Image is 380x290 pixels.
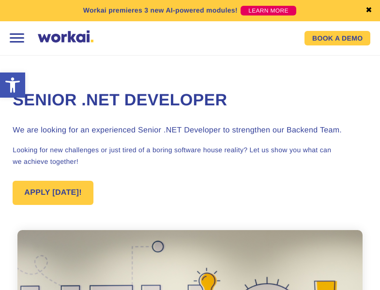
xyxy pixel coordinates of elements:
[13,144,367,167] p: Looking for new challenges or just tired of a boring software house reality? Let us show you what...
[83,5,238,15] p: Workai premieres 3 new AI-powered modules!
[13,89,367,112] h1: Senior .NET Developer
[13,181,93,205] a: APPLY [DATE]!
[304,31,370,45] a: BOOK A DEMO
[13,125,367,136] h3: We are looking for an experienced Senior .NET Developer to strengthen our Backend Team.
[365,7,372,14] a: ✖
[241,6,296,15] a: LEARN MORE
